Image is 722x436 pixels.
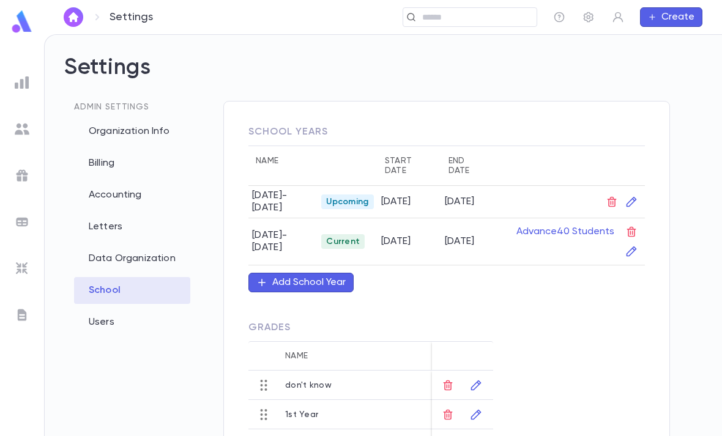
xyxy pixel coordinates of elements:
div: Billing [74,150,190,177]
button: Create [640,7,702,27]
h2: Settings [64,54,702,101]
img: letters_grey.7941b92b52307dd3b8a917253454ce1c.svg [15,308,29,322]
div: Name [279,341,340,371]
div: Users [74,309,190,336]
td: [DATE] [378,218,441,265]
span: Admin Settings [74,103,149,111]
div: Organization Info [74,118,190,145]
div: Accounting [74,182,190,209]
th: Name [248,146,318,186]
div: Add School Year [272,276,346,289]
div: Name [285,341,308,371]
img: reports_grey.c525e4749d1bce6a11f5fe2a8de1b229.svg [15,75,29,90]
div: Data Organization [74,245,190,272]
td: [DATE] [441,186,494,218]
td: [DATE] [441,218,494,265]
button: Advance40 Students [509,222,622,242]
div: School [74,277,190,304]
p: Settings [110,10,153,24]
div: Letters [74,213,190,240]
img: batches_grey.339ca447c9d9533ef1741baa751efc33.svg [15,215,29,229]
span: Current [321,237,365,246]
img: logo [10,10,34,34]
button: Add School Year [248,273,354,292]
img: home_white.a664292cf8c1dea59945f0da9f25487c.svg [66,12,81,22]
div: don't know [285,380,332,390]
img: students_grey.60c7aba0da46da39d6d829b817ac14fc.svg [15,122,29,136]
span: School Years [248,127,328,137]
img: campaigns_grey.99e729a5f7ee94e3726e6486bddda8f1.svg [15,168,29,183]
span: Upcoming [321,197,374,207]
span: Grades [248,322,493,334]
th: End Date [441,146,494,186]
th: Start Date [378,146,441,186]
div: 1st Year [285,410,318,419]
td: [DATE]-[DATE] [248,186,318,218]
td: [DATE] [378,186,441,218]
img: imports_grey.530a8a0e642e233f2baf0ef88e8c9fcb.svg [15,261,29,276]
td: [DATE]-[DATE] [248,218,318,265]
